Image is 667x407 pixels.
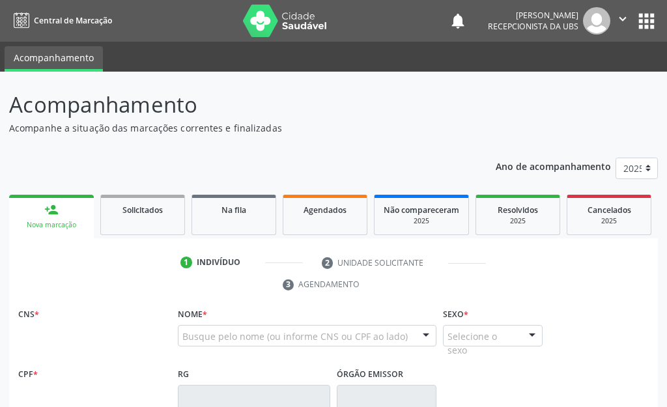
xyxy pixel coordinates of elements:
button: apps [635,10,658,33]
div: 2025 [384,216,459,226]
label: RG [178,365,189,385]
label: Nome [178,305,207,325]
p: Acompanhe a situação das marcações correntes e finalizadas [9,121,463,135]
label: Sexo [443,305,468,325]
span: Selecione o sexo [447,330,516,357]
div: Nova marcação [18,220,85,230]
div: 2025 [576,216,642,226]
span: Cancelados [588,204,631,216]
p: Ano de acompanhamento [496,158,611,174]
div: [PERSON_NAME] [488,10,578,21]
span: Agendados [304,204,347,216]
button: notifications [449,12,467,30]
label: CNS [18,305,39,325]
a: Acompanhamento [5,46,103,72]
i:  [616,12,630,26]
div: Indivíduo [197,257,240,268]
a: Central de Marcação [9,10,112,31]
button:  [610,7,635,35]
div: 2025 [485,216,550,226]
span: Central de Marcação [34,15,112,26]
span: Não compareceram [384,204,459,216]
div: person_add [44,203,59,217]
p: Acompanhamento [9,89,463,121]
div: 1 [180,257,192,268]
span: Resolvidos [498,204,538,216]
img: img [583,7,610,35]
span: Busque pelo nome (ou informe CNS ou CPF ao lado) [182,330,408,343]
span: Na fila [221,204,246,216]
span: Solicitados [122,204,163,216]
span: Recepcionista da UBS [488,21,578,32]
label: Órgão emissor [337,365,403,385]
